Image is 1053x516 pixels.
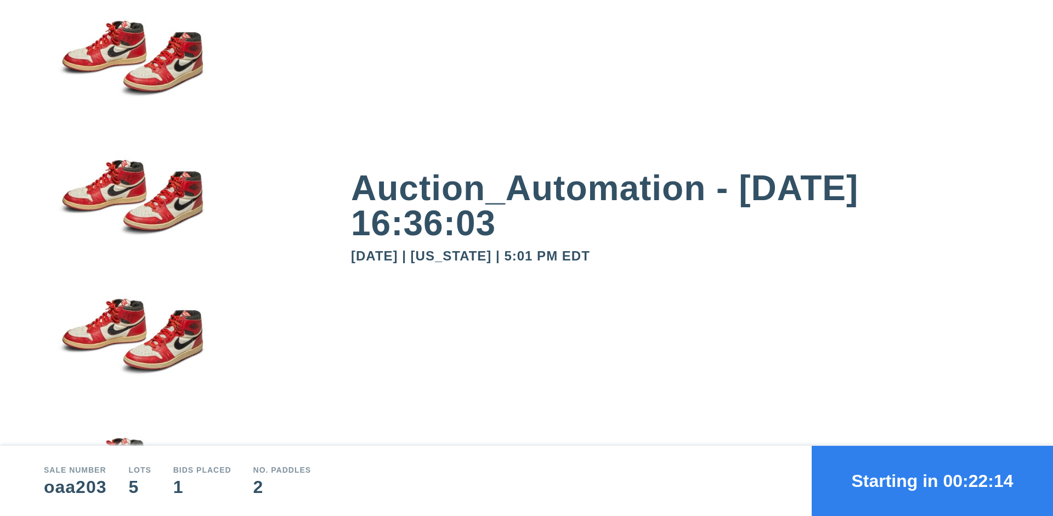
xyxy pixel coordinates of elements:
div: 2 [253,478,312,496]
div: 5 [128,478,151,496]
div: 1 [173,478,231,496]
div: No. Paddles [253,466,312,474]
div: [DATE] | [US_STATE] | 5:01 PM EDT [351,250,1009,263]
div: Bids Placed [173,466,231,474]
div: Lots [128,466,151,474]
div: oaa203 [44,478,106,496]
button: Starting in 00:22:14 [812,446,1053,516]
div: Sale number [44,466,106,474]
img: small [44,139,219,279]
img: small [44,278,219,417]
div: Auction_Automation - [DATE] 16:36:03 [351,171,1009,241]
